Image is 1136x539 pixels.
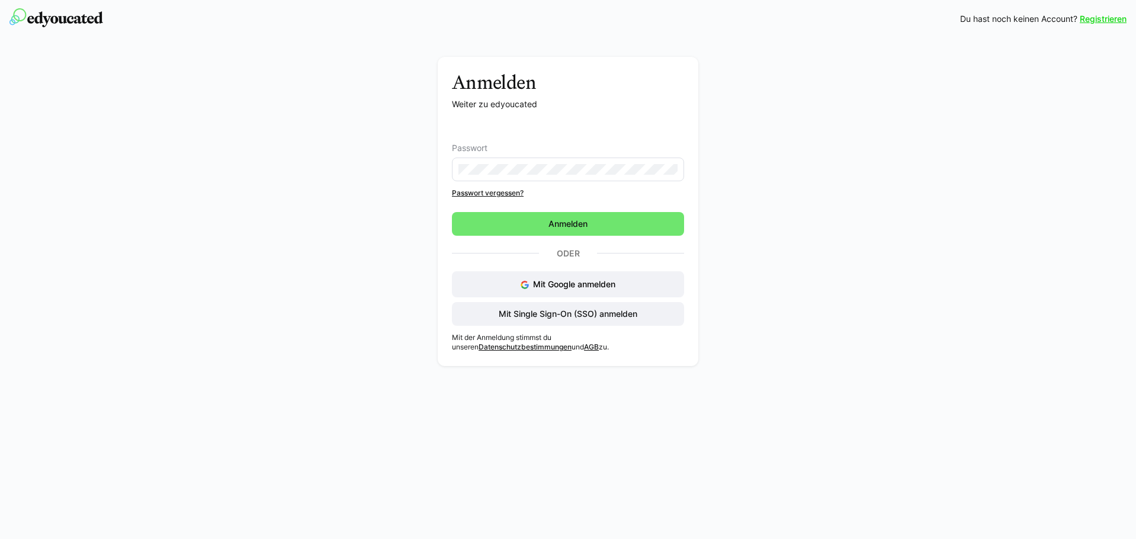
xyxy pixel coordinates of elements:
button: Mit Google anmelden [452,271,684,297]
p: Mit der Anmeldung stimmst du unseren und zu. [452,333,684,352]
h3: Anmelden [452,71,684,94]
p: Weiter zu edyoucated [452,98,684,110]
button: Anmelden [452,212,684,236]
a: AGB [584,342,599,351]
span: Du hast noch keinen Account? [960,13,1077,25]
img: edyoucated [9,8,103,27]
a: Registrieren [1080,13,1127,25]
span: Passwort [452,143,487,153]
a: Datenschutzbestimmungen [479,342,572,351]
a: Passwort vergessen? [452,188,684,198]
span: Anmelden [547,218,589,230]
span: Mit Single Sign-On (SSO) anmelden [497,308,639,320]
button: Mit Single Sign-On (SSO) anmelden [452,302,684,326]
span: Mit Google anmelden [533,279,615,289]
p: Oder [539,245,597,262]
